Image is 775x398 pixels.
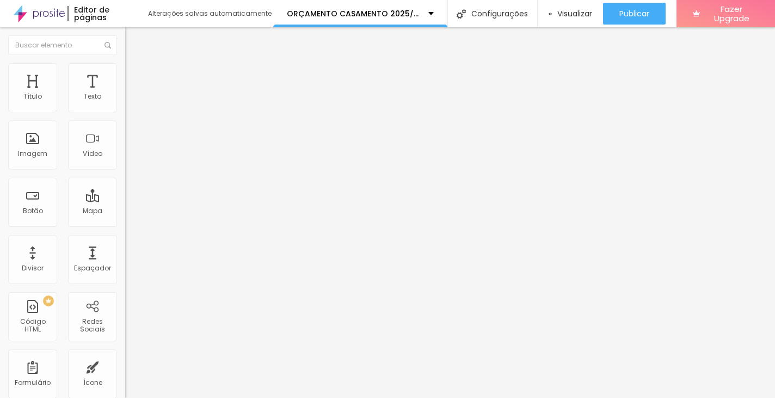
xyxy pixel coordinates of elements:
[619,9,649,18] span: Publicar
[457,9,466,19] img: Icone
[11,318,54,334] div: Código HTML
[704,4,759,23] span: Fazer Upgrade
[148,10,273,17] div: Alterações salvas automaticamente
[603,3,666,25] button: Publicar
[18,150,47,158] div: Imagem
[23,93,42,100] div: Título
[23,207,43,215] div: Botão
[15,379,51,387] div: Formulário
[67,6,137,21] div: Editor de páginas
[83,379,102,387] div: Ícone
[287,10,420,17] p: ORÇAMENTO CASAMENTO 2025/2026
[557,9,592,18] span: Visualizar
[549,9,552,19] img: view-1.svg
[83,207,102,215] div: Mapa
[104,42,111,49] img: Icone
[125,27,775,398] iframe: Editor
[8,35,117,55] input: Buscar elemento
[71,318,114,334] div: Redes Sociais
[22,264,44,272] div: Divisor
[538,3,604,25] button: Visualizar
[83,150,102,158] div: Vídeo
[74,264,111,272] div: Espaçador
[84,93,101,100] div: Texto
